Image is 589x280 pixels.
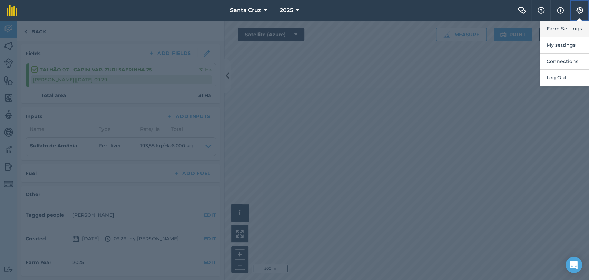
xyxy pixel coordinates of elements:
[537,7,545,14] img: A question mark icon
[566,257,582,273] div: Open Intercom Messenger
[540,54,589,70] button: Connections
[540,37,589,53] button: My settings
[540,21,589,37] button: Farm Settings
[576,7,584,14] img: A cog icon
[7,5,17,16] img: fieldmargin Logo
[279,6,293,15] span: 2025
[557,6,564,15] img: svg+xml;base64,PHN2ZyB4bWxucz0iaHR0cDovL3d3dy53My5vcmcvMjAwMC9zdmciIHdpZHRoPSIxNyIgaGVpZ2h0PSIxNy...
[540,70,589,86] button: Log Out
[230,6,261,15] span: Santa Cruz
[518,7,526,14] img: Two speech bubbles overlapping with the left bubble in the forefront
